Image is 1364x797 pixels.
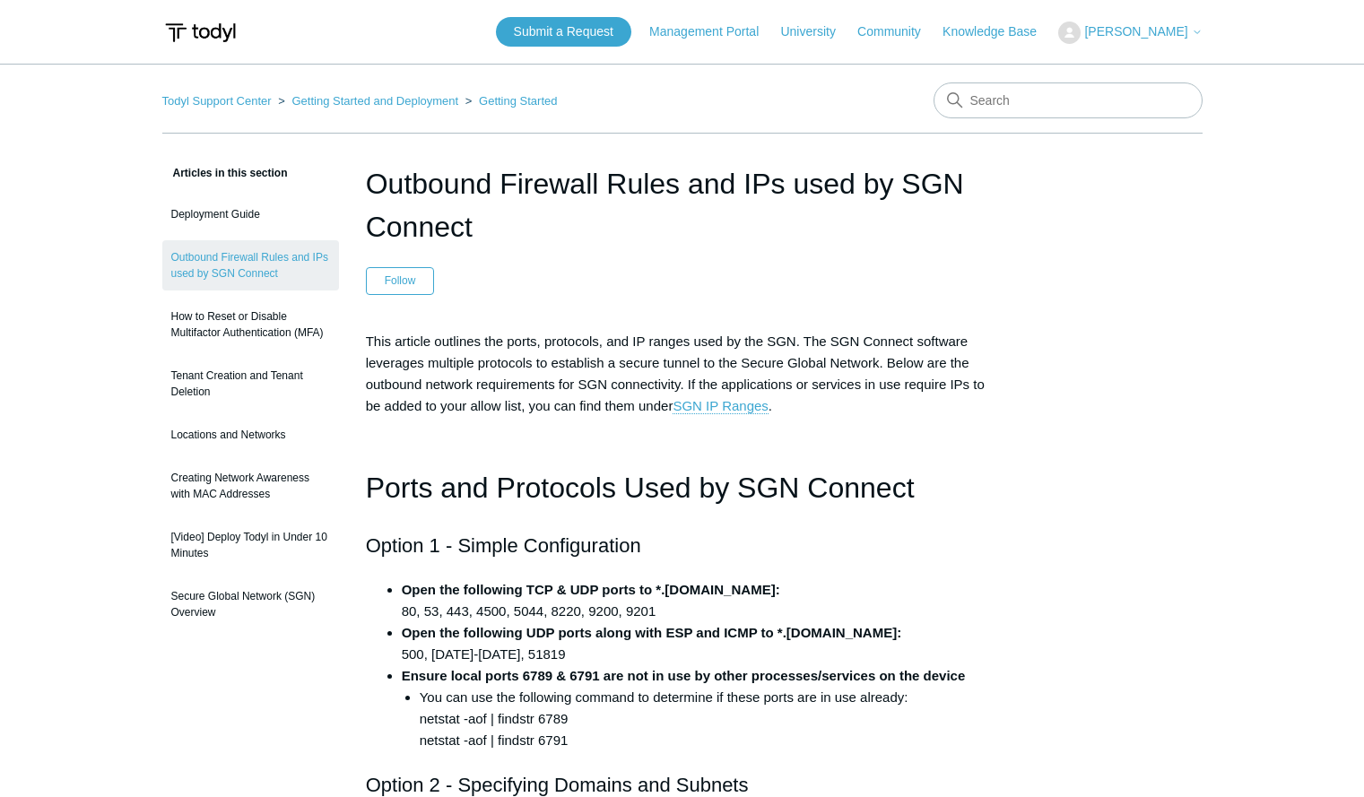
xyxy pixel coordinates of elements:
a: How to Reset or Disable Multifactor Authentication (MFA) [162,299,339,350]
strong: Open the following UDP ports along with ESP and ICMP to *.[DOMAIN_NAME]: [402,625,902,640]
a: Locations and Networks [162,418,339,452]
span: This article outlines the ports, protocols, and IP ranges used by the SGN. The SGN Connect softwa... [366,334,985,414]
a: [Video] Deploy Todyl in Under 10 Minutes [162,520,339,570]
a: Management Portal [649,22,777,41]
button: Follow Article [366,267,435,294]
h1: Ports and Protocols Used by SGN Connect [366,465,999,511]
h1: Outbound Firewall Rules and IPs used by SGN Connect [366,162,999,248]
a: Getting Started and Deployment [291,94,458,108]
strong: Ensure local ports 6789 & 6791 are not in use by other processes/services on the device [402,668,966,683]
img: Todyl Support Center Help Center home page [162,16,239,49]
li: Getting Started [462,94,558,108]
li: Todyl Support Center [162,94,275,108]
a: Outbound Firewall Rules and IPs used by SGN Connect [162,240,339,290]
li: 80, 53, 443, 4500, 5044, 8220, 9200, 9201 [402,579,999,622]
li: 500, [DATE]-[DATE], 51819 [402,622,999,665]
a: Todyl Support Center [162,94,272,108]
a: Tenant Creation and Tenant Deletion [162,359,339,409]
h2: Option 1 - Simple Configuration [366,530,999,561]
a: Submit a Request [496,17,631,47]
a: SGN IP Ranges [673,398,768,414]
a: University [780,22,853,41]
span: [PERSON_NAME] [1084,24,1187,39]
a: Knowledge Base [943,22,1055,41]
li: Getting Started and Deployment [274,94,462,108]
a: Secure Global Network (SGN) Overview [162,579,339,629]
strong: Open the following TCP & UDP ports to *.[DOMAIN_NAME]: [402,582,780,597]
a: Getting Started [479,94,557,108]
a: Deployment Guide [162,197,339,231]
a: Creating Network Awareness with MAC Addresses [162,461,339,511]
a: Community [857,22,939,41]
li: You can use the following command to determine if these ports are in use already: netstat -aof | ... [420,687,999,751]
span: Articles in this section [162,167,288,179]
button: [PERSON_NAME] [1058,22,1202,44]
input: Search [934,82,1203,118]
